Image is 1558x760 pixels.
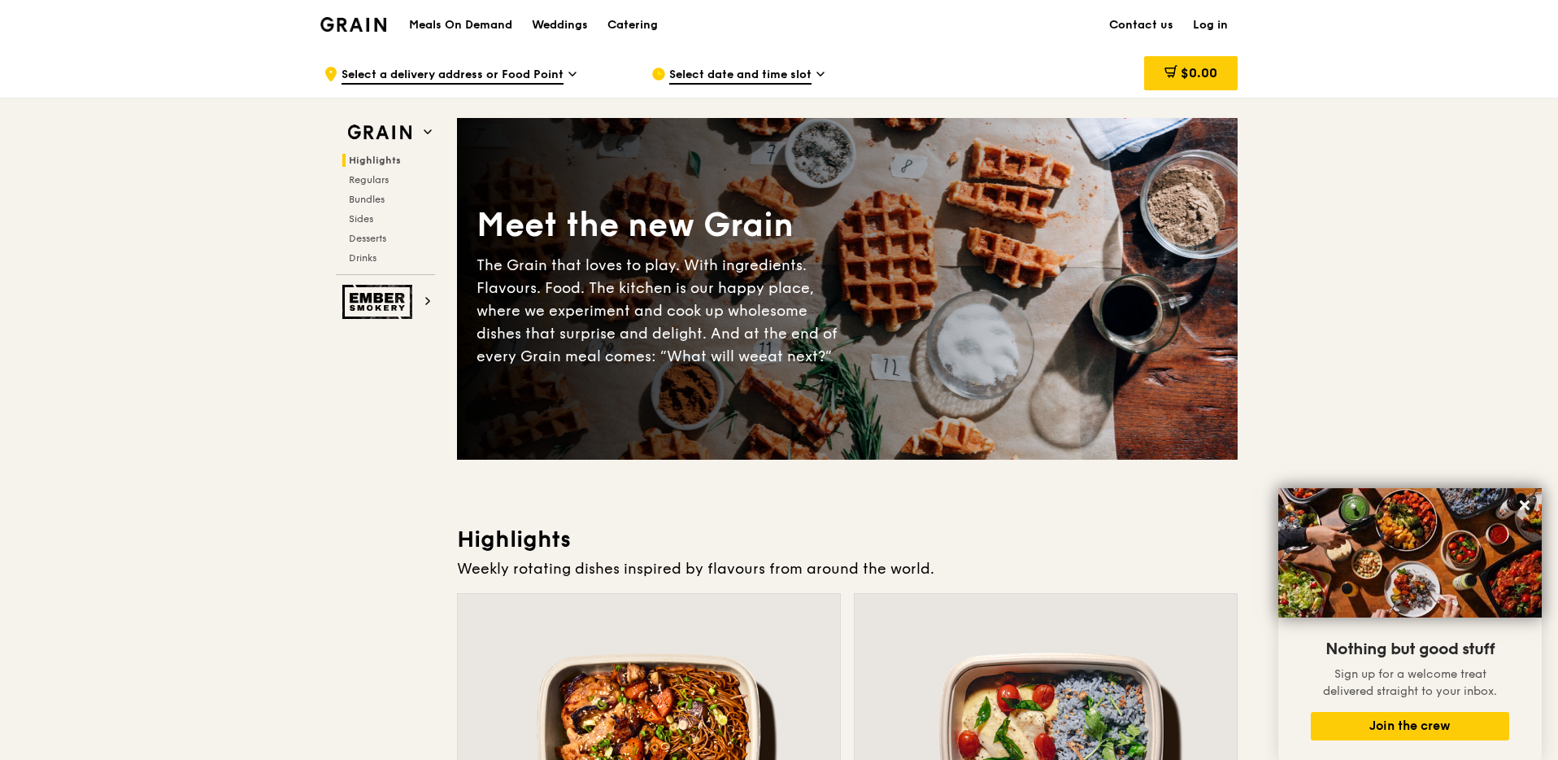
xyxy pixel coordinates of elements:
span: Select a delivery address or Food Point [342,67,564,85]
h1: Meals On Demand [409,17,512,33]
button: Join the crew [1311,712,1509,740]
a: Weddings [522,1,598,50]
div: Catering [607,1,658,50]
img: DSC07876-Edit02-Large.jpeg [1278,488,1542,618]
div: Weddings [532,1,588,50]
span: Highlights [349,155,401,166]
img: Grain [320,17,386,32]
button: Close [1512,492,1538,518]
h3: Highlights [457,525,1238,554]
span: Regulars [349,174,389,186]
img: Grain web logo [342,118,417,147]
span: Bundles [349,194,385,205]
div: Weekly rotating dishes inspired by flavours from around the world. [457,557,1238,580]
a: Log in [1183,1,1238,50]
div: Meet the new Grain [477,203,847,247]
span: Select date and time slot [669,67,812,85]
span: Desserts [349,233,386,244]
div: The Grain that loves to play. With ingredients. Flavours. Food. The kitchen is our happy place, w... [477,254,847,368]
span: $0.00 [1181,65,1217,81]
span: Nothing but good stuff [1325,640,1495,659]
a: Contact us [1099,1,1183,50]
span: Sides [349,213,373,225]
span: eat next?” [759,347,832,365]
a: Catering [598,1,668,50]
span: Drinks [349,252,376,264]
img: Ember Smokery web logo [342,285,417,319]
span: Sign up for a welcome treat delivered straight to your inbox. [1323,667,1497,698]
